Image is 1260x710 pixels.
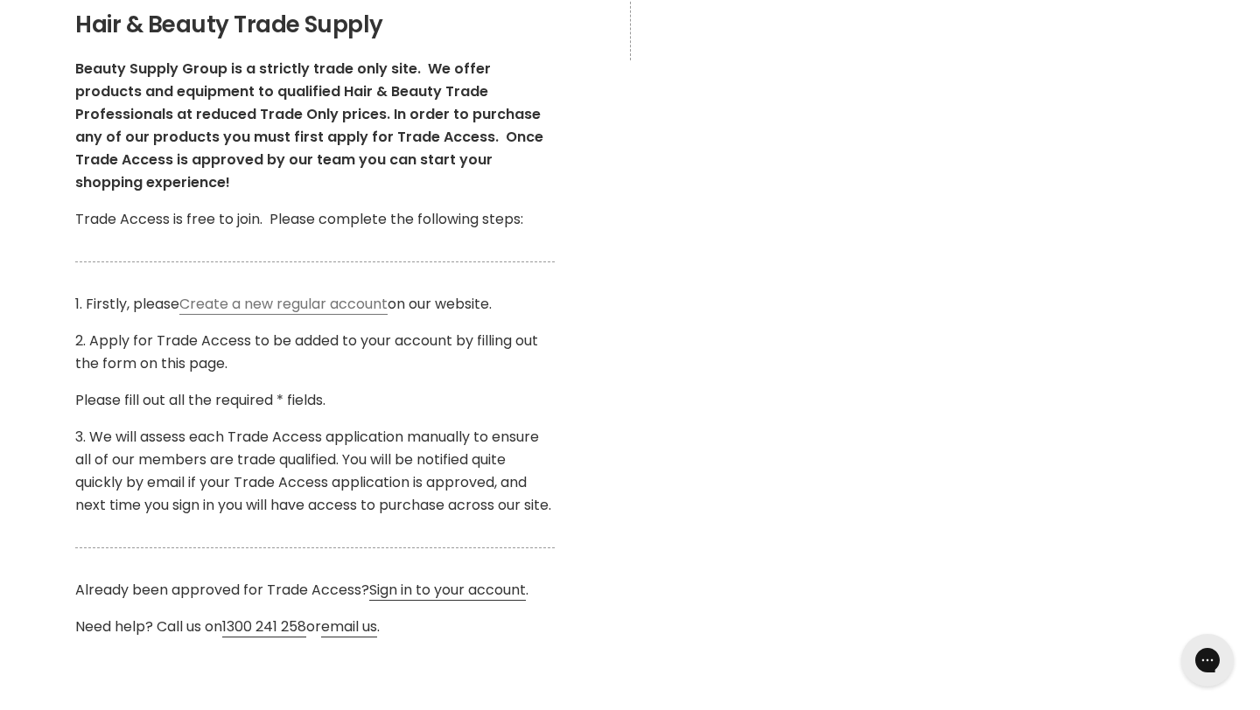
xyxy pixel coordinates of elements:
[75,330,554,375] p: 2. Apply for Trade Access to be added to your account by filling out the form on this page.
[75,12,554,38] h2: Hair & Beauty Trade Supply
[75,208,554,231] p: Trade Access is free to join. Please complete the following steps:
[75,389,554,412] p: Please fill out all the required * fields.
[369,580,526,601] a: Sign in to your account
[75,58,554,194] p: Beauty Supply Group is a strictly trade only site. We offer products and equipment to qualified H...
[321,616,377,637] a: email us
[75,579,554,602] p: Already been approved for Trade Access? .
[75,293,554,316] p: 1. Firstly, please on our website.
[179,294,388,315] a: Create a new regular account
[75,616,554,638] p: Need help? Call us on or .
[75,426,554,517] p: 3. We will assess each Trade Access application manually to ensure all of our members are trade q...
[222,616,306,637] a: 1300 241 258
[1172,628,1242,693] iframe: Gorgias live chat messenger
